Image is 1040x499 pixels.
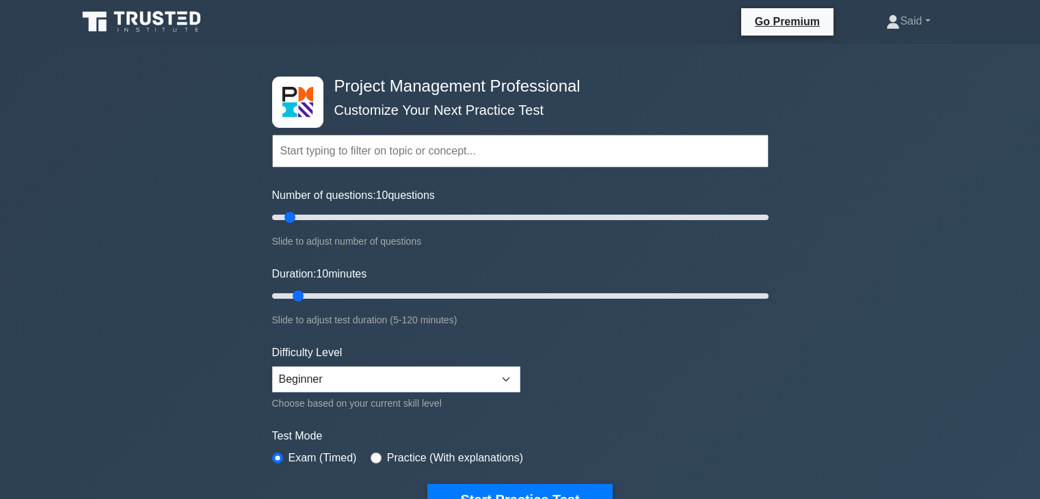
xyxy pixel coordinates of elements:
div: Choose based on your current skill level [272,395,520,412]
input: Start typing to filter on topic or concept... [272,135,769,167]
div: Slide to adjust test duration (5-120 minutes) [272,312,769,328]
label: Duration: minutes [272,266,367,282]
h4: Project Management Professional [329,77,702,96]
label: Difficulty Level [272,345,343,361]
div: Slide to adjust number of questions [272,233,769,249]
span: 10 [376,189,388,201]
label: Test Mode [272,428,769,444]
label: Exam (Timed) [289,450,357,466]
a: Said [853,8,963,35]
a: Go Premium [747,13,828,30]
label: Number of questions: questions [272,187,435,204]
label: Practice (With explanations) [387,450,523,466]
span: 10 [316,268,328,280]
